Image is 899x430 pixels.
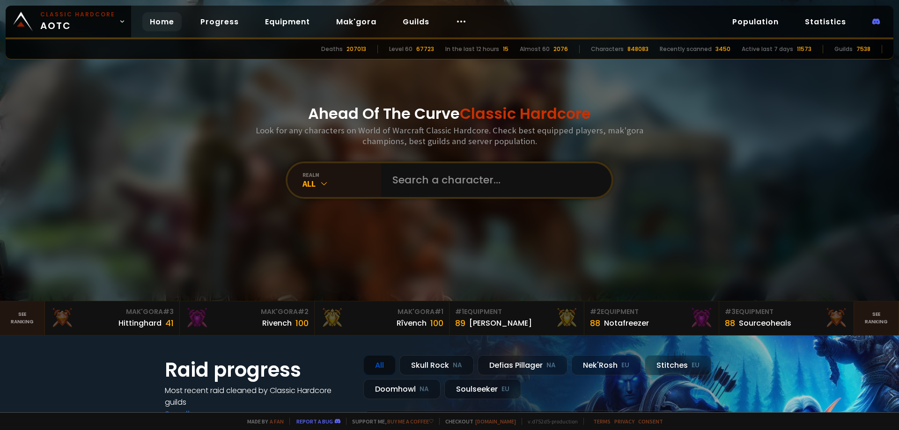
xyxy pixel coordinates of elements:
div: Equipment [590,307,713,317]
small: EU [621,361,629,370]
div: 100 [430,317,443,329]
a: Mak'Gora#1Rîvench100 [315,301,449,335]
div: Active last 7 days [742,45,793,53]
div: 67723 [416,45,434,53]
span: v. d752d5 - production [522,418,578,425]
a: #2Equipment88Notafreezer [584,301,719,335]
div: Deaths [321,45,343,53]
div: Guilds [834,45,853,53]
small: EU [501,385,509,394]
div: 7538 [856,45,870,53]
a: Statistics [797,12,854,31]
div: 207013 [346,45,366,53]
small: NA [420,385,429,394]
small: NA [546,361,556,370]
div: Soulseeker [444,379,521,399]
a: Mak'gora [329,12,384,31]
div: All [363,355,396,375]
div: Recently scanned [660,45,712,53]
a: Equipment [258,12,317,31]
div: Level 60 [389,45,413,53]
h1: Ahead Of The Curve [308,102,591,125]
div: 88 [725,317,735,329]
span: Checkout [439,418,516,425]
div: 41 [165,317,174,329]
span: AOTC [40,10,115,33]
div: 2076 [553,45,568,53]
a: Mak'Gora#3Hittinghard41 [45,301,180,335]
a: a fan [270,418,284,425]
div: Mak'Gora [320,307,443,317]
span: # 1 [435,307,443,316]
div: Characters [591,45,624,53]
span: # 3 [163,307,174,316]
div: Mak'Gora [185,307,309,317]
div: Sourceoheals [739,317,791,329]
div: Mak'Gora [51,307,174,317]
div: All [302,178,381,189]
a: Guilds [395,12,437,31]
div: Equipment [725,307,848,317]
a: #1Equipment89[PERSON_NAME] [449,301,584,335]
a: Population [725,12,786,31]
div: Hittinghard [118,317,162,329]
div: Rîvench [397,317,427,329]
input: Search a character... [387,163,600,197]
a: #3Equipment88Sourceoheals [719,301,854,335]
div: Defias Pillager [478,355,567,375]
span: Support me, [346,418,434,425]
div: 15 [503,45,508,53]
div: Equipment [455,307,578,317]
div: In the last 12 hours [445,45,499,53]
small: EU [692,361,700,370]
h4: Most recent raid cleaned by Classic Hardcore guilds [165,385,352,408]
a: Seeranking [854,301,899,335]
h3: Look for any characters on World of Warcraft Classic Hardcore. Check best equipped players, mak'g... [252,125,647,146]
a: Privacy [614,418,634,425]
span: # 3 [725,307,736,316]
div: Rivench [262,317,292,329]
div: realm [302,171,381,178]
span: # 2 [298,307,309,316]
span: # 1 [455,307,464,316]
small: NA [453,361,462,370]
a: Progress [193,12,246,31]
span: # 2 [590,307,601,316]
a: Classic HardcoreAOTC [6,6,131,37]
small: Classic Hardcore [40,10,115,19]
div: 100 [295,317,309,329]
a: Home [142,12,182,31]
a: Consent [638,418,663,425]
div: Stitches [645,355,711,375]
a: Buy me a coffee [387,418,434,425]
a: Terms [593,418,611,425]
a: [DOMAIN_NAME] [475,418,516,425]
span: Made by [242,418,284,425]
div: 89 [455,317,465,329]
div: 88 [590,317,600,329]
div: 848083 [627,45,648,53]
div: Notafreezer [604,317,649,329]
div: Doomhowl [363,379,441,399]
div: 11573 [797,45,811,53]
a: Report a bug [296,418,333,425]
div: Skull Rock [399,355,474,375]
span: Classic Hardcore [460,103,591,124]
div: Nek'Rosh [571,355,641,375]
div: [PERSON_NAME] [469,317,532,329]
a: See all progress [165,408,226,419]
a: Mak'Gora#2Rivench100 [180,301,315,335]
div: 3450 [715,45,730,53]
h1: Raid progress [165,355,352,385]
div: Almost 60 [520,45,550,53]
